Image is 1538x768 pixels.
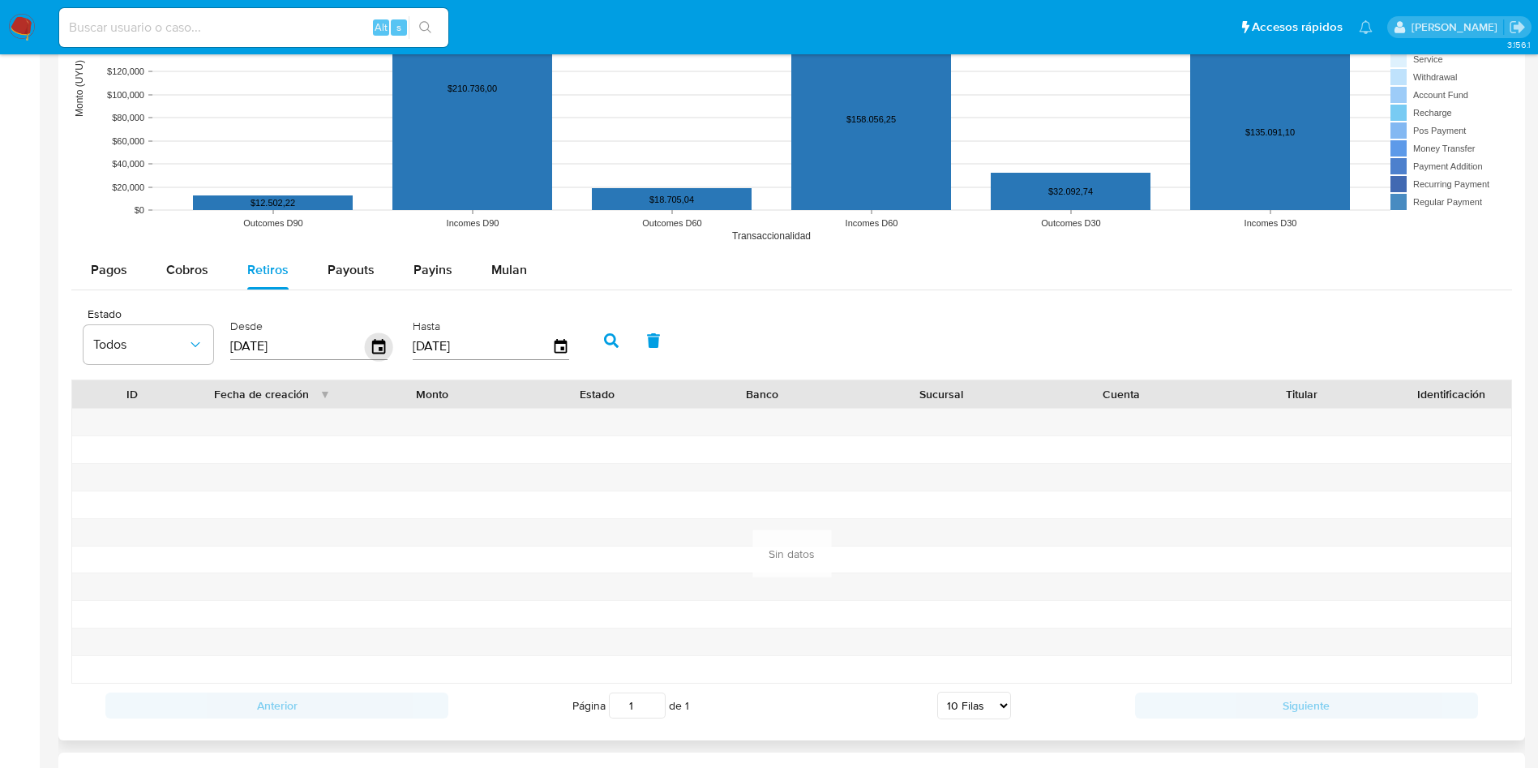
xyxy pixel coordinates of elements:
[59,17,448,38] input: Buscar usuario o caso...
[409,16,442,39] button: search-icon
[1509,19,1526,36] a: Salir
[1412,19,1503,35] p: tomas.vaya@mercadolibre.com
[1252,19,1343,36] span: Accesos rápidos
[396,19,401,35] span: s
[375,19,388,35] span: Alt
[1507,38,1530,51] span: 3.156.1
[1359,20,1373,34] a: Notificaciones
